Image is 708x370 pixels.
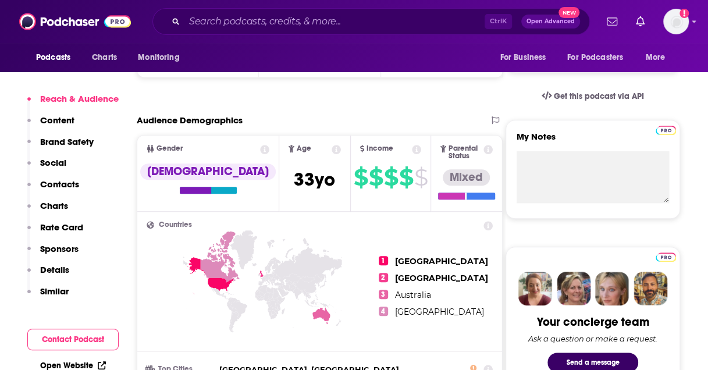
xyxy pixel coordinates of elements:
span: Age [297,145,311,152]
button: Show profile menu [663,9,689,34]
svg: Add a profile image [679,9,689,18]
span: 1 [379,256,388,265]
span: 3 [379,290,388,299]
div: Search podcasts, credits, & more... [152,8,590,35]
button: open menu [560,47,640,69]
button: open menu [130,47,194,69]
span: [GEOGRAPHIC_DATA] [395,256,488,266]
button: open menu [492,47,560,69]
span: Countries [159,221,192,229]
button: Contacts [27,179,79,200]
img: Podchaser - Follow, Share and Rate Podcasts [19,10,131,33]
img: Podchaser Pro [656,126,676,135]
p: Social [40,157,66,168]
button: Details [27,264,69,286]
a: Show notifications dropdown [602,12,622,31]
a: Show notifications dropdown [631,12,649,31]
label: My Notes [517,131,669,151]
img: Jon Profile [634,272,667,305]
p: Details [40,264,69,275]
span: For Podcasters [567,49,623,66]
img: User Profile [663,9,689,34]
button: Contact Podcast [27,329,119,350]
span: $ [354,168,368,187]
a: Get this podcast via API [532,82,653,111]
span: Monitoring [138,49,179,66]
button: Social [27,157,66,179]
span: 2 [379,273,388,282]
h2: Audience Demographics [137,115,243,126]
button: Sponsors [27,243,79,265]
span: Gender [156,145,183,152]
a: Charts [84,47,124,69]
span: [GEOGRAPHIC_DATA] [395,273,488,283]
div: [DEMOGRAPHIC_DATA] [140,163,276,180]
a: Pro website [656,251,676,262]
a: Pro website [656,124,676,135]
img: Jules Profile [595,272,629,305]
div: Your concierge team [537,315,649,329]
div: Mixed [443,169,490,186]
span: $ [399,168,413,187]
p: Similar [40,286,69,297]
button: Reach & Audience [27,93,119,115]
img: Sydney Profile [518,272,552,305]
span: Ctrl K [485,14,512,29]
img: Barbara Profile [557,272,590,305]
button: Similar [27,286,69,307]
button: Rate Card [27,222,83,243]
span: Parental Status [449,145,482,160]
button: open menu [28,47,86,69]
p: Reach & Audience [40,93,119,104]
span: Charts [92,49,117,66]
p: Sponsors [40,243,79,254]
span: 4 [379,307,388,316]
span: 33 yo [294,168,335,191]
span: Get this podcast via API [554,91,644,101]
button: open menu [638,47,680,69]
span: $ [369,168,383,187]
p: Rate Card [40,222,83,233]
span: Podcasts [36,49,70,66]
span: Australia [395,290,431,300]
span: Logged in as nshort92 [663,9,689,34]
button: Charts [27,200,68,222]
span: $ [384,168,398,187]
span: More [646,49,666,66]
span: [GEOGRAPHIC_DATA] [395,307,484,317]
p: Charts [40,200,68,211]
span: For Business [500,49,546,66]
img: Podchaser Pro [656,252,676,262]
input: Search podcasts, credits, & more... [184,12,485,31]
p: Content [40,115,74,126]
p: Contacts [40,179,79,190]
span: $ [414,168,428,187]
button: Open AdvancedNew [521,15,580,29]
span: Income [367,145,393,152]
p: Brand Safety [40,136,94,147]
span: Open Advanced [526,19,575,24]
div: Ask a question or make a request. [528,334,657,343]
span: New [558,7,579,18]
button: Content [27,115,74,136]
button: Brand Safety [27,136,94,158]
